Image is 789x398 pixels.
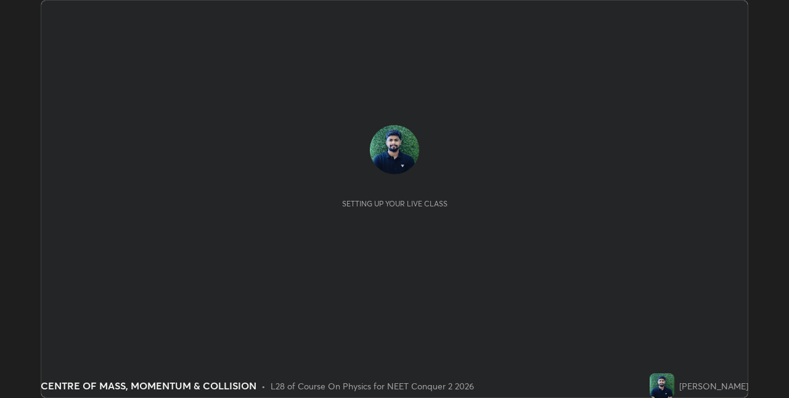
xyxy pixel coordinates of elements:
[370,125,419,174] img: 77ba4126559f4ddba4dd2c35227dad6a.jpg
[271,380,474,392] div: L28 of Course On Physics for NEET Conquer 2 2026
[261,380,266,392] div: •
[41,378,256,393] div: CENTRE OF MASS, MOMENTUM & COLLISION
[679,380,748,392] div: [PERSON_NAME]
[650,373,674,398] img: 77ba4126559f4ddba4dd2c35227dad6a.jpg
[342,199,448,208] div: Setting up your live class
